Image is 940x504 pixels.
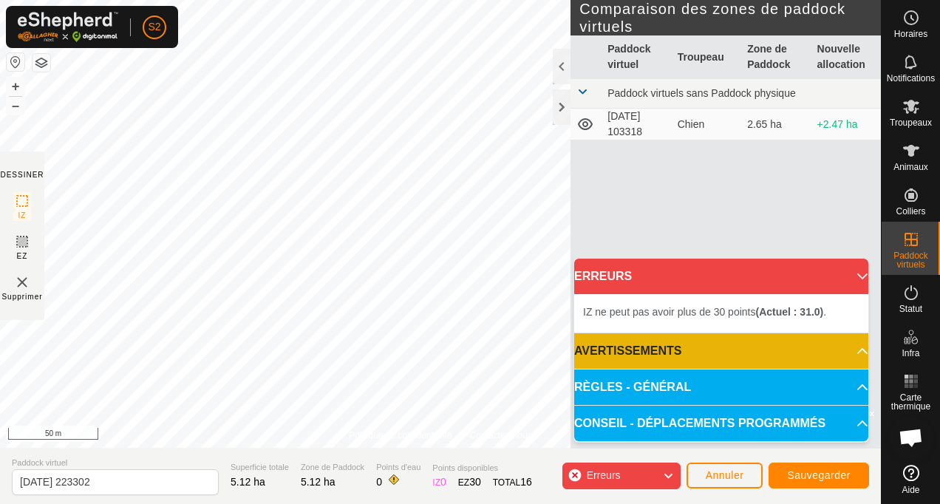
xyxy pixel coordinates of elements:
[493,474,532,490] div: TOTAL
[574,378,691,396] span: RÈGLES - GÉNÉRAL
[231,461,289,474] span: Superficie totale
[376,476,382,488] span: 0
[7,78,24,95] button: +
[376,461,420,474] span: Points d'eau
[889,415,933,460] div: Ouvrir le chat
[17,251,28,262] span: EZ
[574,333,868,369] p-accordion-header: AVERTISSEMENTS
[574,370,868,405] p-accordion-header: RÈGLES - GÉNÉRAL
[301,461,364,474] span: Zone de Paddock
[769,463,869,488] button: Sauvegarder
[811,109,881,140] td: +2.47 ha
[520,476,532,488] span: 16
[894,30,927,38] span: Horaires
[1,291,42,302] span: Supprimer
[574,406,868,441] p-accordion-header: CONSEIL - DÉPLACEMENTS PROGRAMMÉS
[148,19,160,35] span: S2
[602,35,671,79] th: Paddock virtuel
[902,486,919,494] span: Aide
[440,476,446,488] span: 0
[706,469,744,481] span: Annuler
[896,207,925,216] span: Colliers
[899,304,922,313] span: Statut
[432,462,532,474] span: Points disponibles
[882,459,940,500] a: Aide
[885,251,936,269] span: Paddock virtuels
[574,415,825,432] span: CONSEIL - DÉPLACEMENTS PROGRAMMÉS
[741,109,811,140] td: 2.65 ha
[587,469,621,481] span: Erreurs
[349,429,452,442] a: Politique de confidentialité
[583,306,826,318] span: IZ ne peut pas avoir plus de 30 points .
[432,474,446,490] div: IZ
[787,469,851,481] span: Sauvegarder
[574,342,682,360] span: AVERTISSEMENTS
[755,306,823,318] b: (Actuel : 31.0)
[902,349,919,358] span: Infra
[574,259,868,294] p-accordion-header: ERREURS
[469,476,481,488] span: 30
[12,457,219,469] span: Paddock virtuel
[607,87,795,99] span: Paddock virtuels sans Paddock physique
[7,53,24,71] button: Réinitialiser la carte
[13,273,31,291] img: Paddock virtuel
[574,294,868,333] p-accordion-content: ERREURS
[687,463,763,488] button: Annuler
[458,474,481,490] div: EZ
[678,117,735,132] div: Chien
[470,429,532,442] a: Contactez-nous
[885,393,936,411] span: Carte thermique
[7,97,24,115] button: –
[231,476,265,488] span: 5.12 ha
[18,12,118,42] img: Logo Gallagher
[33,54,50,72] button: Couches de carte
[574,268,632,285] span: ERREURS
[602,109,671,140] td: [DATE] 103318
[811,35,881,79] th: Nouvelle allocation
[672,35,741,79] th: Troupeau
[890,118,932,127] span: Troupeaux
[18,210,27,221] span: IZ
[887,74,935,83] span: Notifications
[301,476,336,488] span: 5.12 ha
[741,35,811,79] th: Zone de Paddock
[893,163,928,171] span: Animaux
